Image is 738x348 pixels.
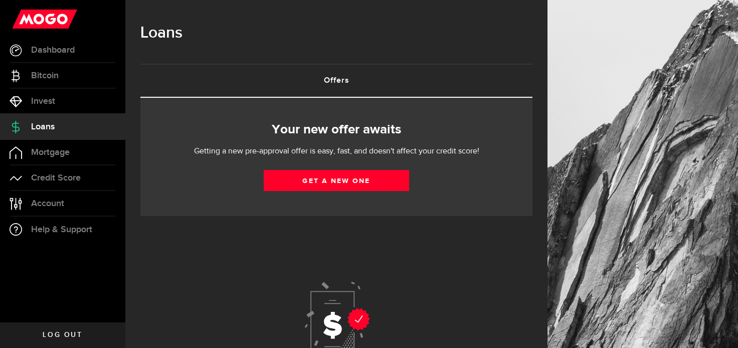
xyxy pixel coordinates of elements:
p: Getting a new pre-approval offer is easy, fast, and doesn't affect your credit score! [163,145,509,157]
span: Invest [31,97,55,106]
iframe: LiveChat chat widget [696,306,738,348]
a: Get a new one [264,170,409,191]
span: Log out [43,331,82,338]
ul: Tabs Navigation [140,64,532,98]
span: Help & Support [31,225,92,234]
span: Bitcoin [31,71,59,80]
span: Account [31,199,64,208]
span: Credit Score [31,173,81,183]
h1: Loans [140,20,532,46]
span: Dashboard [31,46,75,55]
span: Mortgage [31,148,70,157]
a: Offers [140,65,532,97]
span: Loans [31,122,55,131]
h2: Your new offer awaits [155,119,517,140]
